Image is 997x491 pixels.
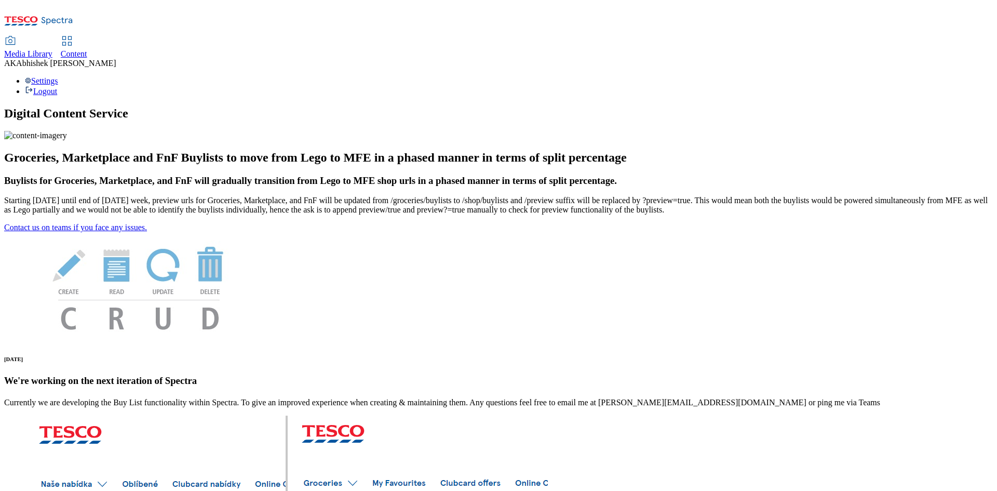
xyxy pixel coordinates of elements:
[25,87,57,96] a: Logout
[4,59,16,68] span: AK
[16,59,116,68] span: Abhishek [PERSON_NAME]
[4,151,993,165] h2: Groceries, Marketplace and FnF Buylists to move from Lego to MFE in a phased manner in terms of s...
[4,175,993,187] h3: Buylists for Groceries, Marketplace, and FnF will gradually transition from Lego to MFE shop urls...
[4,398,993,407] p: Currently we are developing the Buy List functionality within Spectra. To give an improved experi...
[4,37,52,59] a: Media Library
[4,196,993,215] p: Starting [DATE] until end of [DATE] week, preview urls for Groceries, Marketplace, and FnF will b...
[25,76,58,85] a: Settings
[4,375,993,387] h3: We're working on the next iteration of Spectra
[4,131,67,140] img: content-imagery
[61,37,87,59] a: Content
[4,223,147,232] a: Contact us on teams if you face any issues.
[4,107,993,121] h1: Digital Content Service
[61,49,87,58] span: Content
[4,356,993,362] h6: [DATE]
[4,232,274,341] img: News Image
[4,49,52,58] span: Media Library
